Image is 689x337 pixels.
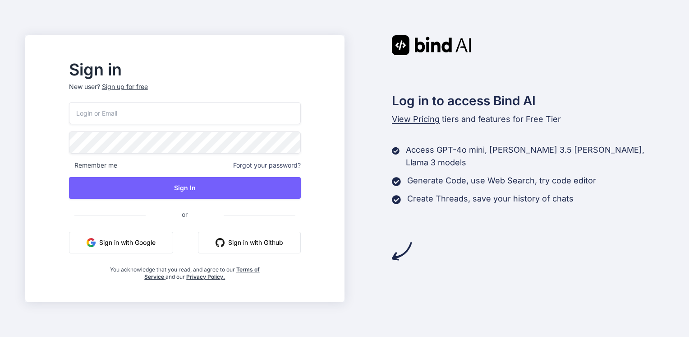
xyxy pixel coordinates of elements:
input: Login or Email [69,102,301,124]
p: tiers and features for Free Tier [392,113,664,126]
p: Generate Code, use Web Search, try code editor [407,174,596,187]
span: or [146,203,224,225]
h2: Log in to access Bind AI [392,91,664,110]
img: github [216,238,225,247]
button: Sign in with Google [69,232,173,253]
div: You acknowledge that you read, and agree to our and our [107,261,262,281]
a: Terms of Service [144,266,260,280]
span: View Pricing [392,114,440,124]
a: Privacy Policy. [186,273,225,280]
p: Create Threads, save your history of chats [407,192,574,205]
img: arrow [392,241,412,261]
span: Forgot your password? [233,161,301,170]
h2: Sign in [69,62,301,77]
span: Remember me [69,161,117,170]
button: Sign In [69,177,301,199]
p: New user? [69,82,301,102]
div: Sign up for free [102,82,148,91]
img: google [87,238,96,247]
p: Access GPT-4o mini, [PERSON_NAME] 3.5 [PERSON_NAME], Llama 3 models [406,144,664,169]
img: Bind AI logo [392,35,471,55]
button: Sign in with Github [198,232,301,253]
